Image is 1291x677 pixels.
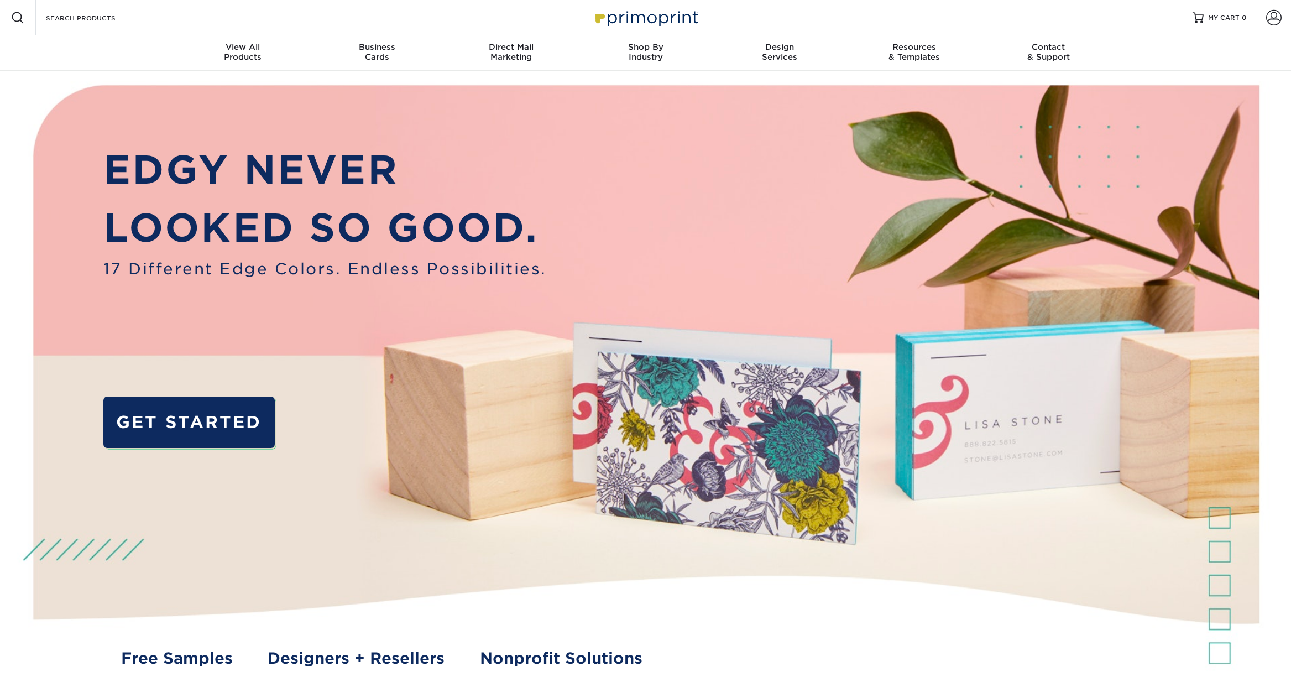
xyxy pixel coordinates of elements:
[578,35,713,71] a: Shop ByIndustry
[847,42,981,62] div: & Templates
[103,199,547,257] p: LOOKED SO GOOD.
[103,397,275,447] a: GET STARTED
[578,42,713,62] div: Industry
[480,647,642,670] a: Nonprofit Solutions
[578,42,713,52] span: Shop By
[847,35,981,71] a: Resources& Templates
[444,42,578,52] span: Direct Mail
[1208,13,1240,23] span: MY CART
[981,42,1116,62] div: & Support
[176,42,310,62] div: Products
[121,647,233,670] a: Free Samples
[590,6,701,29] img: Primoprint
[981,42,1116,52] span: Contact
[310,42,444,52] span: Business
[444,42,578,62] div: Marketing
[310,35,444,71] a: BusinessCards
[713,35,847,71] a: DesignServices
[45,11,153,24] input: SEARCH PRODUCTS.....
[310,42,444,62] div: Cards
[176,35,310,71] a: View AllProducts
[268,647,445,670] a: Designers + Resellers
[103,257,547,280] span: 17 Different Edge Colors. Endless Possibilities.
[713,42,847,52] span: Design
[176,42,310,52] span: View All
[1242,14,1247,22] span: 0
[981,35,1116,71] a: Contact& Support
[444,35,578,71] a: Direct MailMarketing
[713,42,847,62] div: Services
[103,141,547,199] p: EDGY NEVER
[847,42,981,52] span: Resources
